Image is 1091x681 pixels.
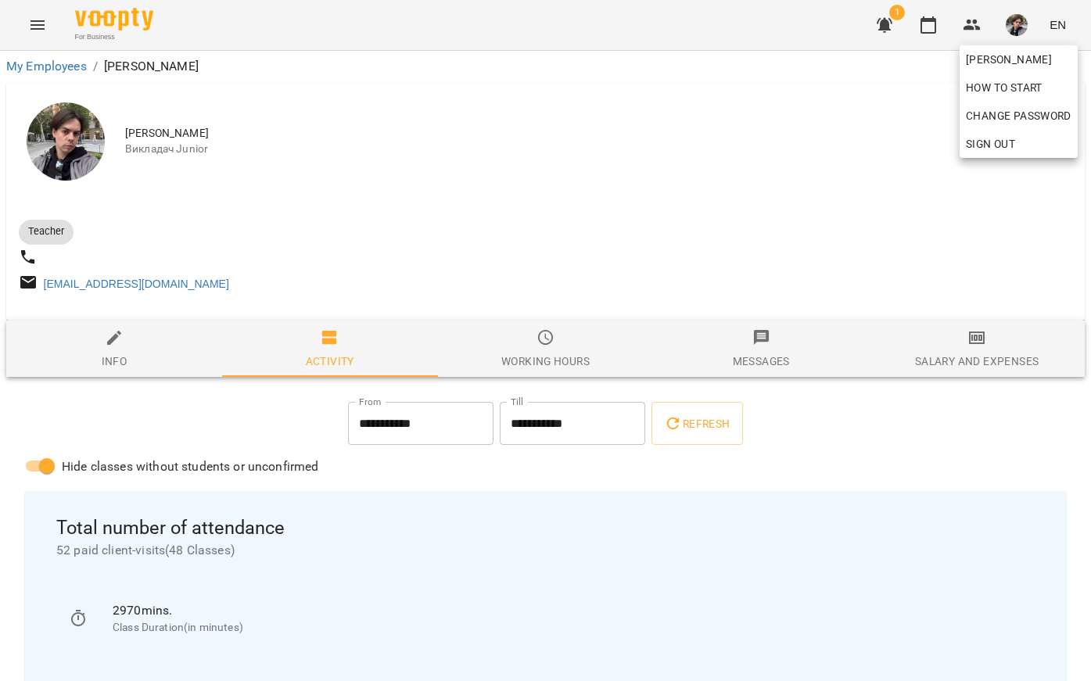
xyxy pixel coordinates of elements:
span: [PERSON_NAME] [966,50,1071,69]
a: [PERSON_NAME] [960,45,1078,73]
span: Change Password [966,106,1071,125]
a: How to start [960,73,1049,102]
span: Sign Out [966,134,1015,153]
a: Change Password [960,102,1078,130]
span: How to start [966,78,1043,97]
button: Sign Out [960,130,1078,158]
